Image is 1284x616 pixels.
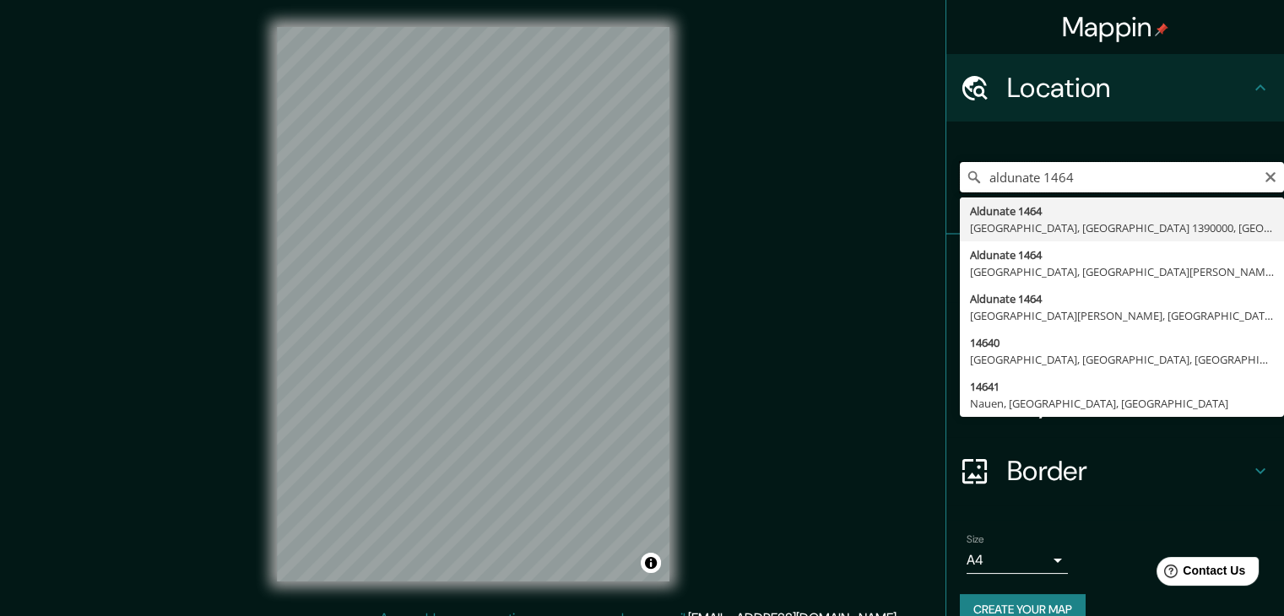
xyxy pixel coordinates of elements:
[967,532,984,547] label: Size
[277,27,669,581] canvas: Map
[1155,23,1168,36] img: pin-icon.png
[970,246,1274,263] div: Aldunate 1464
[970,378,1274,395] div: 14641
[970,351,1274,368] div: [GEOGRAPHIC_DATA], [GEOGRAPHIC_DATA], [GEOGRAPHIC_DATA]
[946,235,1284,302] div: Pins
[946,54,1284,122] div: Location
[1134,550,1265,597] iframe: Help widget launcher
[1062,10,1169,44] h4: Mappin
[1007,71,1250,105] h4: Location
[946,370,1284,437] div: Layout
[967,547,1068,574] div: A4
[970,307,1274,324] div: [GEOGRAPHIC_DATA][PERSON_NAME], [GEOGRAPHIC_DATA][PERSON_NAME] 3660000, [GEOGRAPHIC_DATA]
[960,162,1284,192] input: Pick your city or area
[1264,168,1277,184] button: Clear
[970,263,1274,280] div: [GEOGRAPHIC_DATA], [GEOGRAPHIC_DATA][PERSON_NAME] 8320000, [GEOGRAPHIC_DATA]
[970,203,1274,219] div: Aldunate 1464
[1007,454,1250,488] h4: Border
[970,395,1274,412] div: Nauen, [GEOGRAPHIC_DATA], [GEOGRAPHIC_DATA]
[946,437,1284,505] div: Border
[970,219,1274,236] div: [GEOGRAPHIC_DATA], [GEOGRAPHIC_DATA] 1390000, [GEOGRAPHIC_DATA]
[641,553,661,573] button: Toggle attribution
[970,334,1274,351] div: 14640
[1007,386,1250,420] h4: Layout
[970,290,1274,307] div: Aldunate 1464
[946,302,1284,370] div: Style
